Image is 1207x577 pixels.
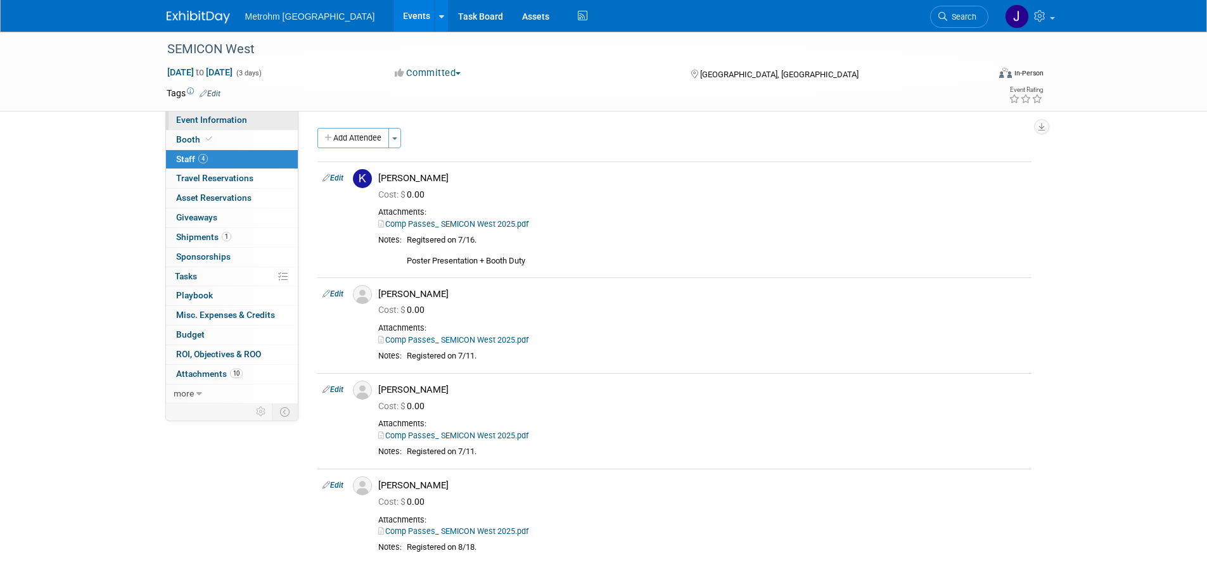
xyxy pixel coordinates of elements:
[176,310,275,320] span: Misc. Expenses & Credits
[378,219,528,229] a: Comp Passes_ SEMICON West 2025.pdf
[166,365,298,384] a: Attachments10
[176,212,217,222] span: Giveaways
[378,189,430,200] span: 0.00
[378,497,430,507] span: 0.00
[200,89,220,98] a: Edit
[914,66,1044,85] div: Event Format
[378,431,528,440] a: Comp Passes_ SEMICON West 2025.pdf
[1014,68,1044,78] div: In-Person
[378,207,1026,217] div: Attachments:
[378,305,407,315] span: Cost: $
[166,111,298,130] a: Event Information
[353,476,372,495] img: Associate-Profile-5.png
[700,70,859,79] span: [GEOGRAPHIC_DATA], [GEOGRAPHIC_DATA]
[378,172,1026,184] div: [PERSON_NAME]
[176,154,208,164] span: Staff
[1009,87,1043,93] div: Event Rating
[353,285,372,304] img: Associate-Profile-5.png
[353,169,372,188] img: K.jpg
[947,12,976,22] span: Search
[378,288,1026,300] div: [PERSON_NAME]
[166,384,298,403] a: more
[176,232,231,242] span: Shipments
[166,189,298,208] a: Asset Reservations
[222,232,231,241] span: 1
[176,173,253,183] span: Travel Reservations
[378,384,1026,396] div: [PERSON_NAME]
[378,401,430,411] span: 0.00
[999,68,1012,78] img: Format-Inperson.png
[407,351,1026,362] div: Registered on 7/11.
[166,169,298,188] a: Travel Reservations
[167,87,220,99] td: Tags
[407,235,1026,267] div: Regitsered on 7/16. Poster Presentation + Booth Duty
[378,515,1026,525] div: Attachments:
[378,305,430,315] span: 0.00
[407,447,1026,457] div: Registered on 7/11.
[176,115,247,125] span: Event Information
[378,351,402,361] div: Notes:
[378,526,528,536] a: Comp Passes_ SEMICON West 2025.pdf
[378,401,407,411] span: Cost: $
[166,286,298,305] a: Playbook
[176,369,243,379] span: Attachments
[378,542,402,552] div: Notes:
[378,447,402,457] div: Notes:
[235,69,262,77] span: (3 days)
[378,497,407,507] span: Cost: $
[353,381,372,400] img: Associate-Profile-5.png
[407,542,1026,553] div: Registered on 8/18.
[176,290,213,300] span: Playbook
[174,388,194,398] span: more
[323,289,343,298] a: Edit
[166,248,298,267] a: Sponsorships
[166,345,298,364] a: ROI, Objectives & ROO
[250,403,272,420] td: Personalize Event Tab Strip
[198,154,208,163] span: 4
[930,6,988,28] a: Search
[323,174,343,182] a: Edit
[166,208,298,227] a: Giveaways
[378,479,1026,491] div: [PERSON_NAME]
[378,189,407,200] span: Cost: $
[176,193,252,203] span: Asset Reservations
[245,11,375,22] span: Metrohm [GEOGRAPHIC_DATA]
[378,323,1026,333] div: Attachments:
[166,228,298,247] a: Shipments1
[167,67,233,78] span: [DATE] [DATE]
[378,335,528,345] a: Comp Passes_ SEMICON West 2025.pdf
[317,128,389,148] button: Add Attendee
[166,306,298,325] a: Misc. Expenses & Credits
[166,130,298,149] a: Booth
[167,11,230,23] img: ExhibitDay
[176,251,231,262] span: Sponsorships
[323,385,343,394] a: Edit
[176,349,261,359] span: ROI, Objectives & ROO
[378,235,402,245] div: Notes:
[272,403,298,420] td: Toggle Event Tabs
[323,481,343,490] a: Edit
[230,369,243,378] span: 10
[166,267,298,286] a: Tasks
[175,271,197,281] span: Tasks
[378,419,1026,429] div: Attachments:
[176,134,215,144] span: Booth
[163,38,969,61] div: SEMICON West
[194,67,206,77] span: to
[206,136,212,143] i: Booth reservation complete
[390,67,466,80] button: Committed
[176,329,205,339] span: Budget
[166,150,298,169] a: Staff4
[1005,4,1029,29] img: Joanne Yam
[166,326,298,345] a: Budget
